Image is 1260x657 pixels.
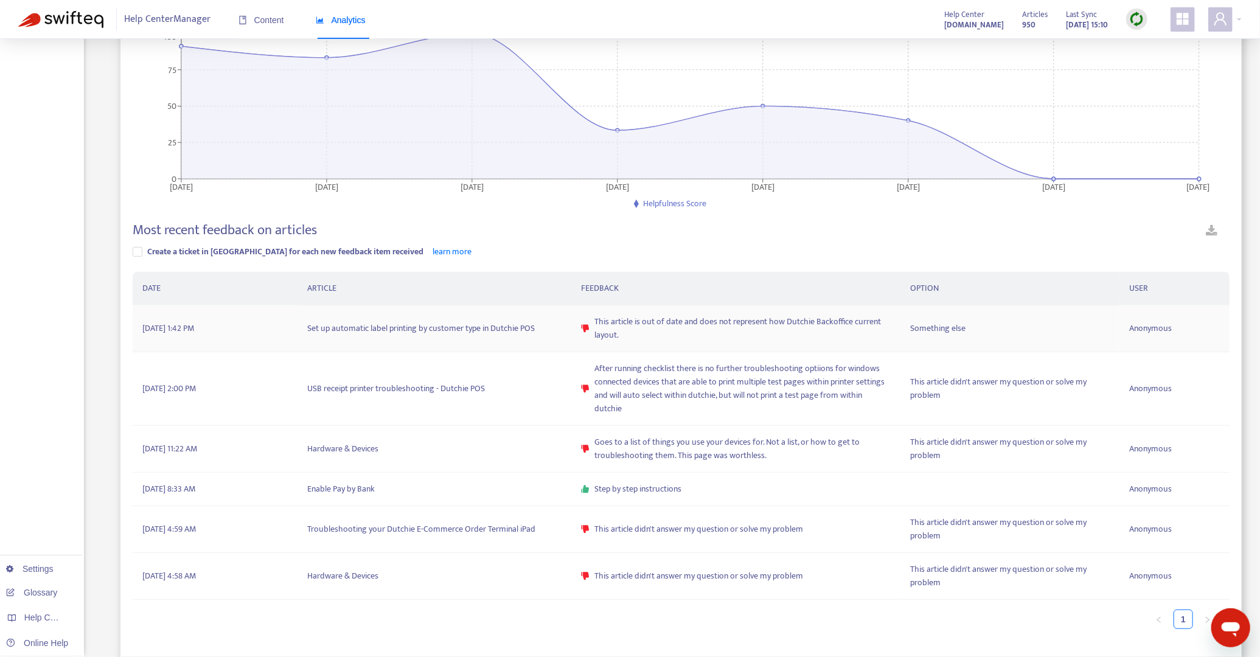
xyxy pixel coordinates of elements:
[298,506,572,553] td: Troubleshooting your Dutchie E-Commerce Order Terminal iPad
[125,8,211,31] span: Help Center Manager
[164,30,176,44] tspan: 100
[316,16,324,24] span: area-chart
[594,436,891,462] span: Goes to a list of things you use your devices for. Not a list, or how to get to troubleshooting t...
[315,179,338,193] tspan: [DATE]
[238,15,284,25] span: Content
[594,482,681,496] span: Step by step instructions
[594,523,803,536] span: This article didn't answer my question or solve my problem
[606,179,629,193] tspan: [DATE]
[1174,610,1192,628] a: 1
[6,638,68,648] a: Online Help
[1022,8,1048,21] span: Articles
[142,569,196,583] span: [DATE] 4:58 AM
[1187,179,1210,193] tspan: [DATE]
[581,525,590,534] span: dislike
[944,8,984,21] span: Help Center
[298,305,572,352] td: Set up automatic label printing by customer type in Dutchie POS
[581,324,590,333] span: dislike
[1130,322,1172,335] span: Anonymous
[1130,482,1172,496] span: Anonymous
[142,382,196,395] span: [DATE] 2:00 PM
[298,426,572,473] td: Hardware & Devices
[1120,272,1230,305] th: USER
[594,569,803,583] span: This article didn't answer my question or solve my problem
[142,523,196,536] span: [DATE] 4:59 AM
[1198,610,1217,629] li: Next Page
[461,179,484,193] tspan: [DATE]
[1149,610,1169,629] li: Previous Page
[1155,616,1163,624] span: left
[1130,442,1172,456] span: Anonymous
[167,99,176,113] tspan: 50
[24,613,74,622] span: Help Centers
[581,384,590,393] span: dislike
[142,482,195,496] span: [DATE] 8:33 AM
[18,11,103,28] img: Swifteq
[168,136,176,150] tspan: 25
[168,63,176,77] tspan: 75
[1022,18,1035,32] strong: 950
[571,272,900,305] th: FEEDBACK
[1198,610,1217,629] button: right
[594,315,891,342] span: This article is out of date and does not represent how Dutchie Backoffice current layout.
[298,272,572,305] th: ARTICLE
[1066,8,1097,21] span: Last Sync
[170,179,193,193] tspan: [DATE]
[6,588,57,597] a: Glossary
[172,172,176,186] tspan: 0
[1042,179,1065,193] tspan: [DATE]
[581,572,590,580] span: dislike
[133,222,317,238] h4: Most recent feedback on articles
[910,322,966,335] span: Something else
[142,322,194,335] span: [DATE] 1:42 PM
[1175,12,1190,26] span: appstore
[298,473,572,506] td: Enable Pay by Bank
[1130,382,1172,395] span: Anonymous
[1066,18,1108,32] strong: [DATE] 15:10
[1174,610,1193,629] li: 1
[897,179,920,193] tspan: [DATE]
[133,272,297,305] th: DATE
[900,272,1120,305] th: OPTION
[581,445,590,453] span: dislike
[1149,610,1169,629] button: left
[316,15,366,25] span: Analytics
[1129,12,1144,27] img: sync.dc5367851b00ba804db3.png
[910,563,1110,589] span: This article didn't answer my question or solve my problem
[238,16,247,24] span: book
[581,485,590,493] span: like
[433,245,472,259] a: learn more
[142,442,197,456] span: [DATE] 11:22 AM
[910,375,1110,402] span: This article didn't answer my question or solve my problem
[6,564,54,574] a: Settings
[1213,12,1228,26] span: user
[1130,569,1172,583] span: Anonymous
[1211,608,1250,647] iframe: Button to launch messaging window
[298,352,572,426] td: USB receipt printer troubleshooting - Dutchie POS
[594,362,891,415] span: After running checklist there is no further troubleshooting optiions for windows connected device...
[1130,523,1172,536] span: Anonymous
[910,516,1110,543] span: This article didn't answer my question or solve my problem
[1204,616,1211,624] span: right
[298,553,572,600] td: Hardware & Devices
[147,245,423,259] span: Create a ticket in [GEOGRAPHIC_DATA] for each new feedback item received
[751,179,774,193] tspan: [DATE]
[944,18,1004,32] a: [DOMAIN_NAME]
[910,436,1110,462] span: This article didn't answer my question or solve my problem
[643,196,706,210] span: Helpfulness Score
